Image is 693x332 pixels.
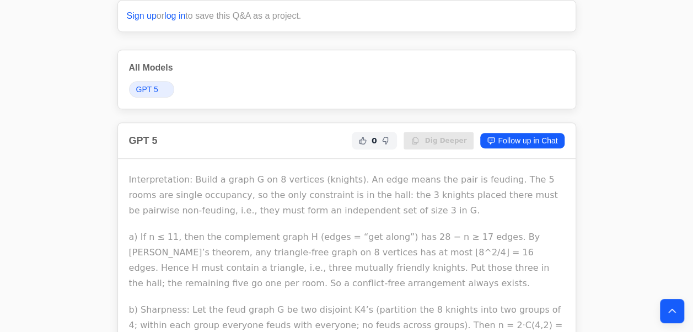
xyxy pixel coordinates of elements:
[372,135,377,146] span: 0
[164,11,185,20] a: log in
[480,133,564,148] a: Follow up in Chat
[129,229,565,291] p: a) If n ≤ 11, then the complement graph H (edges = “get along”) has 28 − n ≥ 17 edges. By [PERSON...
[356,134,369,147] button: Helpful
[127,11,157,20] a: Sign up
[129,172,565,218] p: Interpretation: Build a graph G on 8 vertices (knights). An edge means the pair is feuding. The 5...
[127,9,567,23] p: or to save this Q&A as a project.
[129,81,174,98] a: GPT 5
[136,84,158,95] span: GPT 5
[660,299,684,323] button: Back to top
[129,61,565,74] h3: All Models
[379,134,393,147] button: Not Helpful
[129,133,158,148] h2: GPT 5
